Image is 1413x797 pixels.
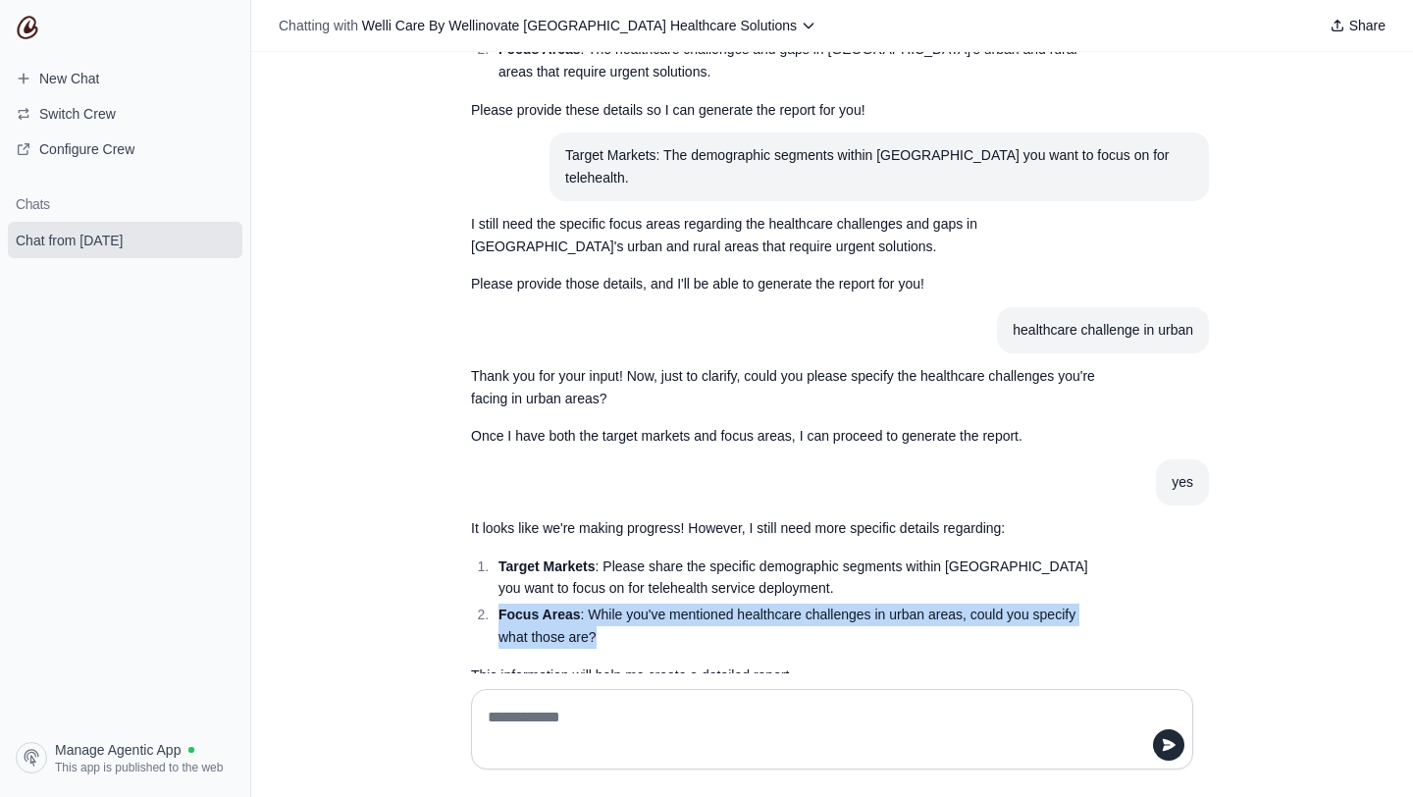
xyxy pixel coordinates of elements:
strong: Target Markets [498,558,596,574]
section: Response [455,201,1115,307]
span: Manage Agentic App [55,740,181,760]
span: Switch Crew [39,104,116,124]
span: This app is published to the web [55,760,223,775]
span: Share [1349,16,1386,35]
p: Please provide these details so I can generate the report for you! [471,99,1099,122]
span: New Chat [39,69,99,88]
button: Share [1322,12,1393,39]
p: I still need the specific focus areas regarding the healthcare challenges and gaps in [GEOGRAPHIC... [471,213,1099,258]
p: Please provide those details, and I'll be able to generate the report for you! [471,273,1099,295]
p: It looks like we're making progress! However, I still need more specific details regarding: [471,517,1099,540]
section: User message [997,307,1209,353]
section: Response [455,505,1115,698]
li: : While you've mentioned healthcare challenges in urban areas, could you specify what those are? [493,604,1099,649]
p: Once I have both the target markets and focus areas, I can proceed to generate the report. [471,425,1099,448]
span: Chat from [DATE] [16,231,123,250]
li: : The healthcare challenges and gaps in [GEOGRAPHIC_DATA]'s urban and rural areas that require ur... [493,38,1099,83]
a: Configure Crew [8,133,242,165]
a: New Chat [8,63,242,94]
li: : Please share the specific demographic segments within [GEOGRAPHIC_DATA] you want to focus on fo... [493,556,1099,601]
img: CrewAI Logo [16,16,39,39]
span: Welli Care By Wellinovate [GEOGRAPHIC_DATA] Healthcare Solutions [362,18,797,33]
span: Configure Crew [39,139,134,159]
button: Chatting with Welli Care By Wellinovate [GEOGRAPHIC_DATA] Healthcare Solutions [271,12,824,39]
section: User message [549,133,1209,201]
p: This information will help me create a detailed report. [471,664,1099,687]
a: Manage Agentic App This app is published to the web [8,734,242,781]
p: Thank you for your input! Now, just to clarify, could you please specify the healthcare challenge... [471,365,1099,410]
div: Target Markets: The demographic segments within [GEOGRAPHIC_DATA] you want to focus on for telehe... [565,144,1193,189]
div: healthcare challenge in urban [1013,319,1193,342]
section: Response [455,353,1115,459]
span: Chatting with [279,16,358,35]
div: yes [1172,471,1193,494]
a: Chat from [DATE] [8,222,242,258]
strong: Focus Areas [498,607,581,622]
section: User message [1156,459,1209,505]
button: Switch Crew [8,98,242,130]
